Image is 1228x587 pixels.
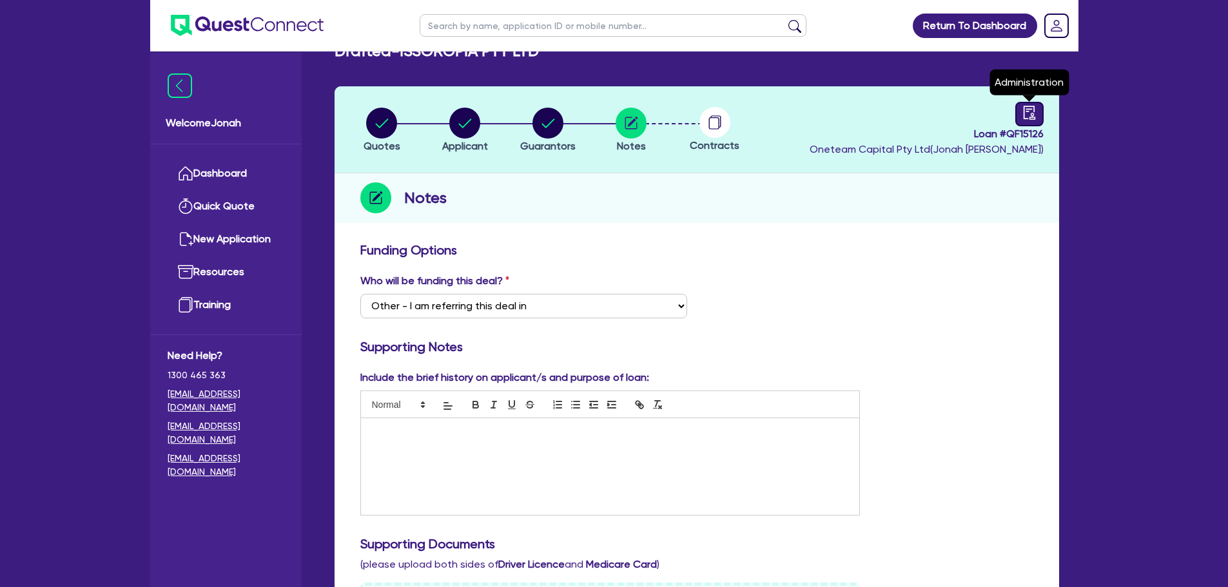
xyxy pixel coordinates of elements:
[364,140,400,152] span: Quotes
[1040,9,1073,43] a: Dropdown toggle
[1015,102,1044,126] a: audit
[168,369,284,382] span: 1300 465 363
[360,558,659,570] span: (please upload both sides of and )
[168,157,284,190] a: Dashboard
[360,339,1033,354] h3: Supporting Notes
[442,140,488,152] span: Applicant
[363,107,401,155] button: Quotes
[178,297,193,313] img: training
[520,140,576,152] span: Guarantors
[168,452,284,479] a: [EMAIL_ADDRESS][DOMAIN_NAME]
[178,231,193,247] img: new-application
[168,190,284,223] a: Quick Quote
[404,186,447,209] h2: Notes
[586,558,657,570] b: Medicare Card
[520,107,576,155] button: Guarantors
[168,73,192,98] img: icon-menu-close
[810,126,1044,142] span: Loan # QF15126
[168,289,284,322] a: Training
[360,273,509,289] label: Who will be funding this deal?
[690,139,739,151] span: Contracts
[166,115,286,131] span: Welcome Jonah
[168,419,284,447] a: [EMAIL_ADDRESS][DOMAIN_NAME]
[420,14,806,37] input: Search by name, application ID or mobile number...
[360,182,391,213] img: step-icon
[615,107,647,155] button: Notes
[171,15,324,36] img: quest-connect-logo-blue
[168,256,284,289] a: Resources
[178,198,193,214] img: quick-quote
[178,264,193,280] img: resources
[360,536,1033,552] h3: Supporting Documents
[1022,106,1037,120] span: audit
[498,558,565,570] b: Driver Licence
[810,143,1044,155] span: Oneteam Capital Pty Ltd ( Jonah [PERSON_NAME] )
[360,242,1033,258] h3: Funding Options
[168,223,284,256] a: New Application
[617,140,646,152] span: Notes
[360,370,649,385] label: Include the brief history on applicant/s and purpose of loan:
[442,107,489,155] button: Applicant
[168,387,284,414] a: [EMAIL_ADDRESS][DOMAIN_NAME]
[989,70,1069,95] div: Administration
[913,14,1037,38] a: Return To Dashboard
[168,348,284,363] span: Need Help?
